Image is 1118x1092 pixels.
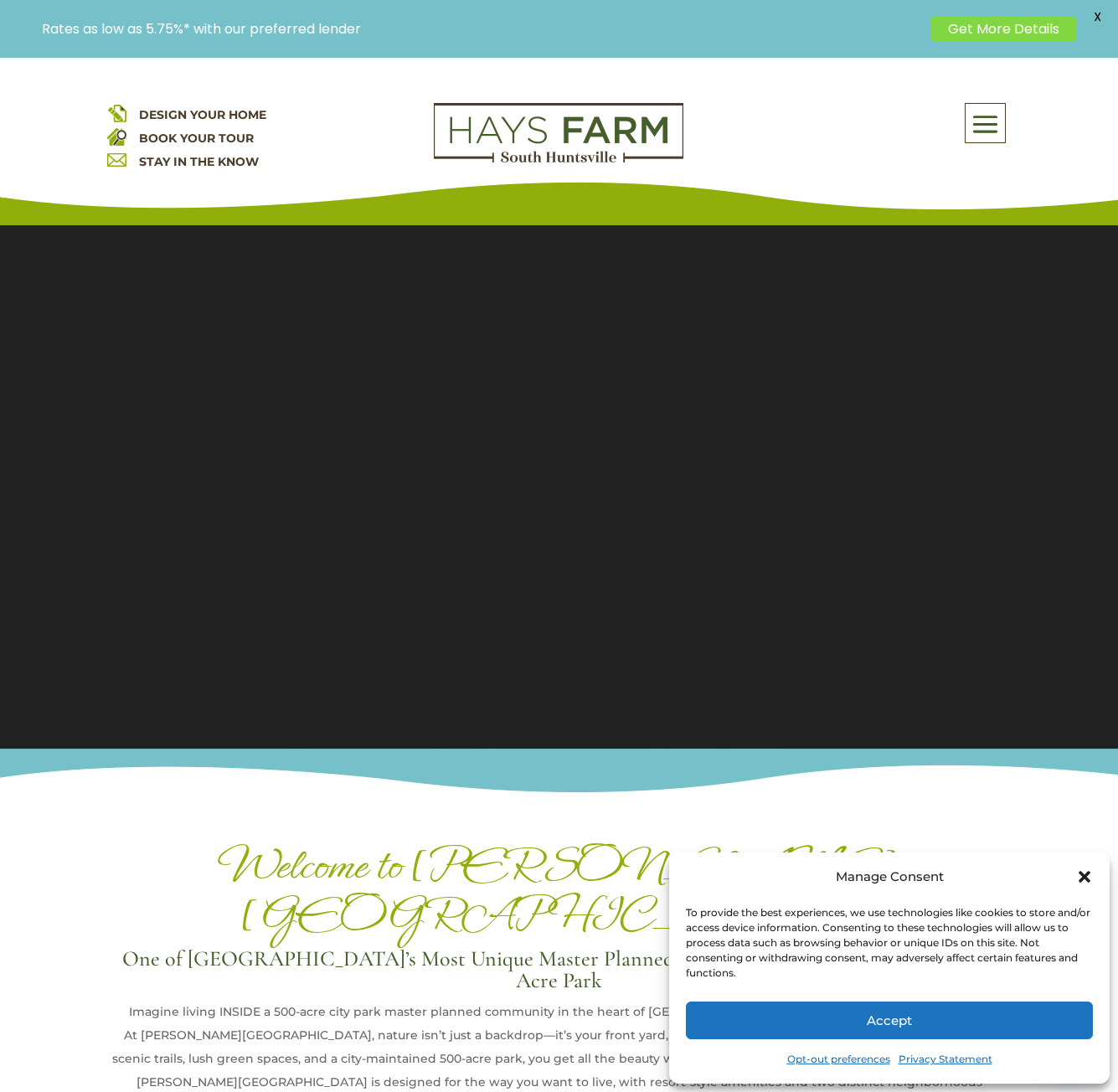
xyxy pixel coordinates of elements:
a: DESIGN YOUR HOME [139,107,266,122]
img: Logo [434,103,683,163]
p: Rates as low as 5.75%* with our preferred lender [42,21,923,37]
div: Manage Consent [836,865,944,889]
a: Privacy Statement [899,1048,992,1071]
h1: Welcome to [PERSON_NAME][GEOGRAPHIC_DATA] [112,841,1007,948]
h3: One of [GEOGRAPHIC_DATA]’s Most Unique Master Planned Communities, Nestled INSIDE a 500 Acre Park [112,948,1007,1000]
div: Close dialog [1076,868,1093,885]
a: BOOK YOUR TOUR [139,131,254,146]
button: Accept [686,1002,1093,1039]
img: book your home tour [107,126,126,146]
span: X [1085,4,1110,29]
a: hays farm homes huntsville development [434,152,683,167]
img: design your home [107,103,126,122]
div: To provide the best experiences, we use technologies like cookies to store and/or access device i... [686,905,1091,981]
div: Imagine living INSIDE a 500-acre city park master planned community in the heart of [GEOGRAPHIC_D... [112,1000,1007,1023]
a: Opt-out preferences [787,1048,890,1071]
a: STAY IN THE KNOW [139,154,259,169]
a: Get More Details [931,17,1076,41]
